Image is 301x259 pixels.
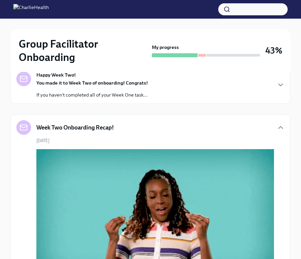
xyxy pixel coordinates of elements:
[13,4,49,15] img: CharlieHealth
[36,137,49,144] span: [DATE]
[36,72,76,78] strong: Happy Week Two!
[36,124,114,131] h5: Week Two Onboarding Recap!
[36,80,148,86] strong: You made it to Week Two of onboarding! Congrats!
[265,45,282,57] h3: 43%
[152,44,179,51] strong: My progress
[19,37,149,64] h2: Group Facilitator Onboarding
[36,92,148,98] p: If you haven't completed all of your Week One task...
